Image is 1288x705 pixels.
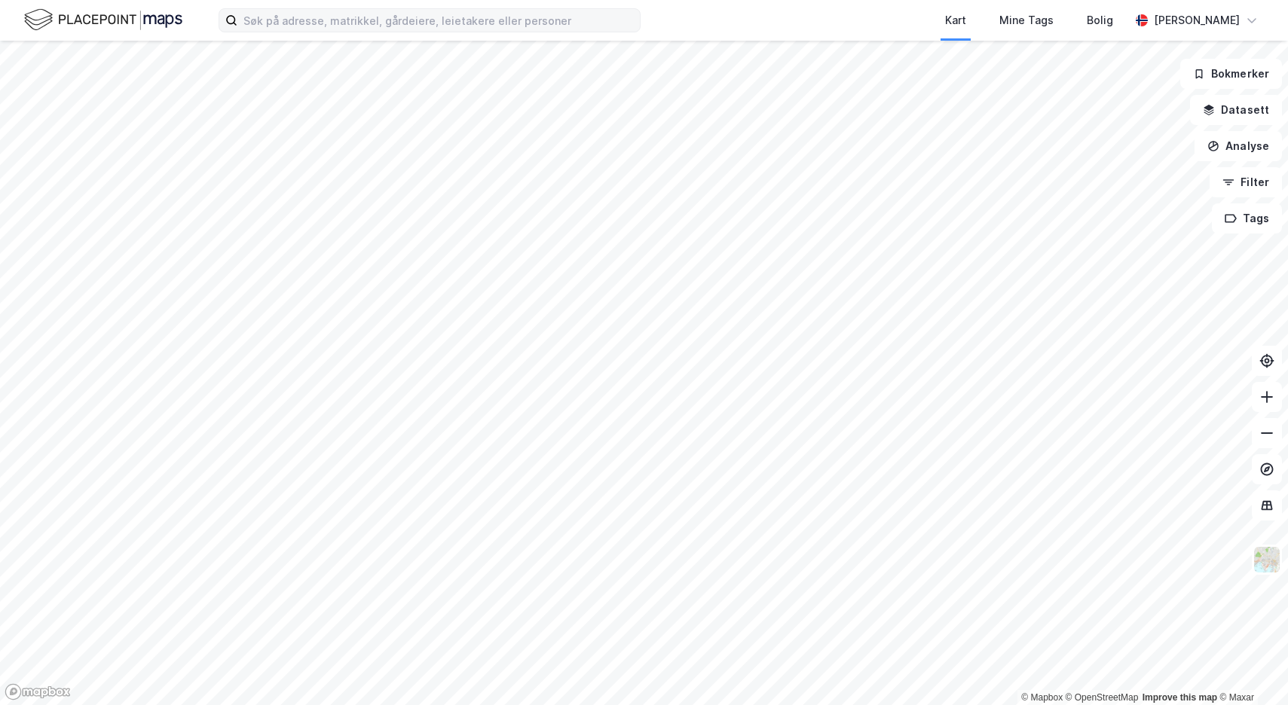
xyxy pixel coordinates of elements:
a: OpenStreetMap [1066,692,1139,703]
a: Mapbox [1021,692,1063,703]
iframe: Chat Widget [1213,633,1288,705]
a: Mapbox homepage [5,683,71,700]
div: Kontrollprogram for chat [1213,633,1288,705]
button: Datasett [1190,95,1282,125]
img: Z [1253,545,1281,574]
div: Mine Tags [999,11,1054,29]
button: Bokmerker [1180,59,1282,89]
button: Filter [1210,167,1282,197]
div: Kart [945,11,966,29]
a: Improve this map [1143,692,1217,703]
input: Søk på adresse, matrikkel, gårdeiere, leietakere eller personer [237,9,640,32]
div: [PERSON_NAME] [1154,11,1240,29]
div: Bolig [1087,11,1113,29]
img: logo.f888ab2527a4732fd821a326f86c7f29.svg [24,7,182,33]
button: Tags [1212,203,1282,233]
button: Analyse [1195,131,1282,161]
